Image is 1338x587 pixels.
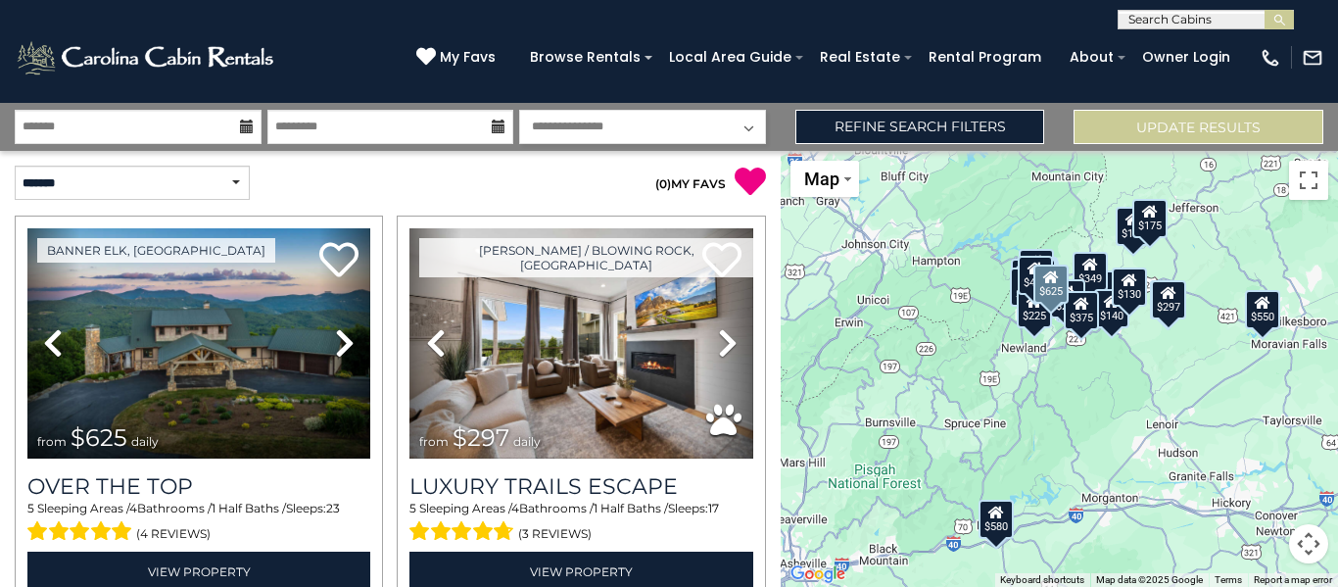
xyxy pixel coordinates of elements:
[513,434,541,449] span: daily
[419,434,449,449] span: from
[1302,47,1323,69] img: mail-regular-white.png
[15,38,279,77] img: White-1-2.png
[416,47,501,69] a: My Favs
[1064,290,1099,329] div: $375
[1074,252,1109,291] div: $349
[453,423,509,452] span: $297
[409,473,752,500] a: Luxury Trails Escape
[1246,289,1281,328] div: $550
[1151,280,1186,319] div: $297
[27,473,370,500] a: Over The Top
[319,240,358,282] a: Add to favorites
[27,501,34,515] span: 5
[520,42,650,73] a: Browse Rentals
[1096,574,1203,585] span: Map data ©2025 Google
[27,500,370,547] div: Sleeping Areas / Bathrooms / Sleeps:
[1215,574,1242,585] a: Terms (opens in new tab)
[659,42,801,73] a: Local Area Guide
[511,501,519,515] span: 4
[810,42,910,73] a: Real Estate
[1289,524,1328,563] button: Map camera controls
[655,176,726,191] a: (0)MY FAVS
[1260,47,1281,69] img: phone-regular-white.png
[1020,248,1055,287] div: $125
[409,228,752,459] img: thumbnail_168695581.jpeg
[440,47,496,68] span: My Favs
[919,42,1051,73] a: Rental Program
[1116,207,1151,246] div: $175
[136,521,211,547] span: (4 reviews)
[655,176,671,191] span: ( )
[409,500,752,547] div: Sleeping Areas / Bathrooms / Sleeps:
[1254,574,1332,585] a: Report a map error
[786,562,850,587] img: Google
[71,423,127,452] span: $625
[129,501,137,515] span: 4
[37,238,275,263] a: Banner Elk, [GEOGRAPHIC_DATA]
[979,499,1014,538] div: $580
[1132,198,1168,237] div: $175
[1057,282,1092,321] div: $265
[1010,267,1045,306] div: $230
[1074,110,1323,144] button: Update Results
[326,501,340,515] span: 23
[659,176,667,191] span: 0
[1000,573,1084,587] button: Keyboard shortcuts
[518,521,592,547] span: (3 reviews)
[786,562,850,587] a: Open this area in Google Maps (opens a new window)
[1113,268,1148,307] div: $130
[419,238,752,277] a: [PERSON_NAME] / Blowing Rock, [GEOGRAPHIC_DATA]
[27,228,370,459] img: thumbnail_167153549.jpeg
[1034,265,1070,304] div: $625
[37,434,67,449] span: from
[790,161,859,197] button: Change map style
[212,501,286,515] span: 1 Half Baths /
[1019,255,1054,294] div: $425
[795,110,1045,144] a: Refine Search Filters
[1095,288,1130,327] div: $140
[804,169,839,189] span: Map
[409,501,416,515] span: 5
[131,434,159,449] span: daily
[1289,161,1328,200] button: Toggle fullscreen view
[708,501,719,515] span: 17
[594,501,668,515] span: 1 Half Baths /
[1017,289,1052,328] div: $225
[1132,42,1240,73] a: Owner Login
[1060,42,1123,73] a: About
